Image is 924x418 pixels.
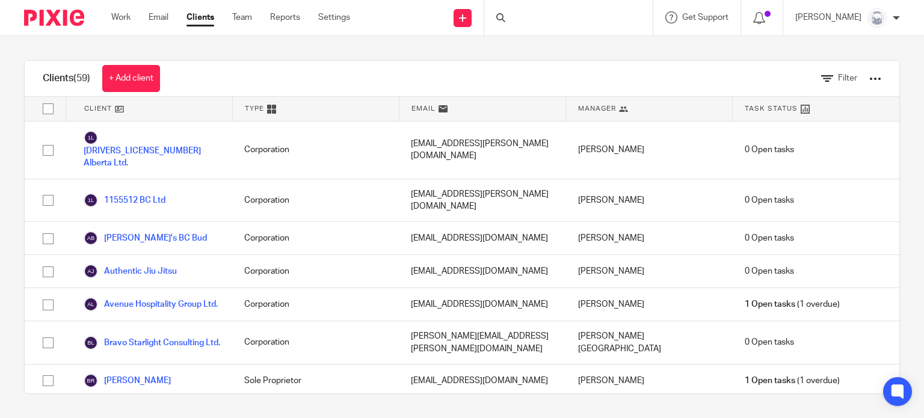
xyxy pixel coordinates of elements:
[232,179,399,222] div: Corporation
[399,288,565,321] div: [EMAIL_ADDRESS][DOMAIN_NAME]
[745,194,794,206] span: 0 Open tasks
[84,336,220,350] a: Bravo Starlight Consulting Ltd.
[318,11,350,23] a: Settings
[270,11,300,23] a: Reports
[399,364,565,397] div: [EMAIL_ADDRESS][DOMAIN_NAME]
[84,373,98,388] img: svg%3E
[399,255,565,287] div: [EMAIL_ADDRESS][DOMAIN_NAME]
[73,73,90,83] span: (59)
[84,193,165,207] a: 1155512 BC Ltd
[411,103,436,114] span: Email
[232,321,399,364] div: Corporation
[399,321,565,364] div: [PERSON_NAME][EMAIL_ADDRESS][PERSON_NAME][DOMAIN_NAME]
[745,144,794,156] span: 0 Open tasks
[111,11,131,23] a: Work
[566,179,733,222] div: [PERSON_NAME]
[232,364,399,397] div: Sole Proprietor
[232,11,252,23] a: Team
[24,10,84,26] img: Pixie
[566,321,733,364] div: [PERSON_NAME][GEOGRAPHIC_DATA]
[745,103,798,114] span: Task Status
[84,297,98,312] img: svg%3E
[84,373,171,388] a: [PERSON_NAME]
[399,121,565,179] div: [EMAIL_ADDRESS][PERSON_NAME][DOMAIN_NAME]
[399,179,565,222] div: [EMAIL_ADDRESS][PERSON_NAME][DOMAIN_NAME]
[399,222,565,254] div: [EMAIL_ADDRESS][DOMAIN_NAME]
[186,11,214,23] a: Clients
[838,74,857,82] span: Filter
[232,255,399,287] div: Corporation
[245,103,264,114] span: Type
[84,131,220,170] a: [DRIVERS_LICENSE_NUMBER] Alberta Ltd.
[84,336,98,350] img: svg%3E
[745,298,795,310] span: 1 Open tasks
[566,288,733,321] div: [PERSON_NAME]
[84,264,98,278] img: svg%3E
[232,121,399,179] div: Corporation
[232,288,399,321] div: Corporation
[578,103,616,114] span: Manager
[682,13,728,22] span: Get Support
[232,222,399,254] div: Corporation
[745,298,840,310] span: (1 overdue)
[84,231,98,245] img: svg%3E
[745,265,794,277] span: 0 Open tasks
[745,375,795,387] span: 1 Open tasks
[745,232,794,244] span: 0 Open tasks
[867,8,887,28] img: Copy%20of%20Rockies%20accounting%20v3%20(1).png
[566,364,733,397] div: [PERSON_NAME]
[745,375,840,387] span: (1 overdue)
[795,11,861,23] p: [PERSON_NAME]
[566,121,733,179] div: [PERSON_NAME]
[745,336,794,348] span: 0 Open tasks
[43,72,90,85] h1: Clients
[566,255,733,287] div: [PERSON_NAME]
[84,264,177,278] a: Authentic Jiu Jitsu
[84,231,207,245] a: [PERSON_NAME]'s BC Bud
[84,193,98,207] img: svg%3E
[566,222,733,254] div: [PERSON_NAME]
[102,65,160,92] a: + Add client
[84,131,98,145] img: svg%3E
[37,97,60,120] input: Select all
[84,297,218,312] a: Avenue Hospitality Group Ltd.
[84,103,112,114] span: Client
[149,11,168,23] a: Email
